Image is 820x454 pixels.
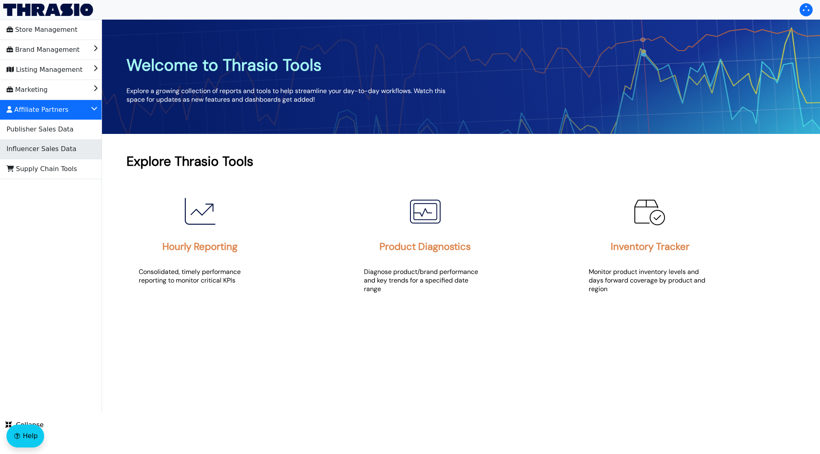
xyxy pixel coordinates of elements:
span: Supply Chain Tools [7,162,77,176]
span: Marketing [7,83,48,96]
span: Brand Management [7,43,80,56]
span: Influencer Sales Data [7,142,76,156]
a: Hourly Reporting IconHourly ReportingConsolidated, timely performance reporting to monitor critic... [126,179,350,303]
p: Consolidated, timely performance reporting to monitor critical KPIs [139,267,261,285]
p: Diagnose product/brand performance and key trends for a specified date range [364,267,486,293]
img: Thrasio Logo [3,4,93,16]
p: Monitor product inventory levels and days forward coverage by product and region [589,267,711,293]
h2: Hourly Reporting [162,240,237,253]
span: Affiliate Partners [7,103,69,116]
a: Product Diagnostics IconProduct DiagnosticsDiagnose product/brand performance and key trends for ... [352,179,575,312]
span: Publisher Sales Data [7,123,73,136]
img: Product Diagnostics Icon [405,191,445,232]
button: Help floatingactionbutton [7,425,44,447]
h1: Welcome to Thrasio Tools [126,54,461,76]
p: Explore a growing collection of reports and tools to help streamline your day-to-day workflows. W... [126,87,461,104]
img: Hourly Reporting Icon [180,191,220,232]
span: Store Management [7,23,78,36]
h2: Inventory Tracker [611,240,689,253]
span: Collapse [5,420,44,430]
h1: Explore Thrasio Tools [126,153,796,170]
span: Listing Management [7,63,82,76]
img: Inventory Tracker Icon [629,191,670,232]
span: Help [23,431,38,441]
h2: Product Diagnostics [379,240,471,253]
a: Inventory Tracker IconInventory TrackerMonitor product inventory levels and days forward coverage... [576,179,800,312]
